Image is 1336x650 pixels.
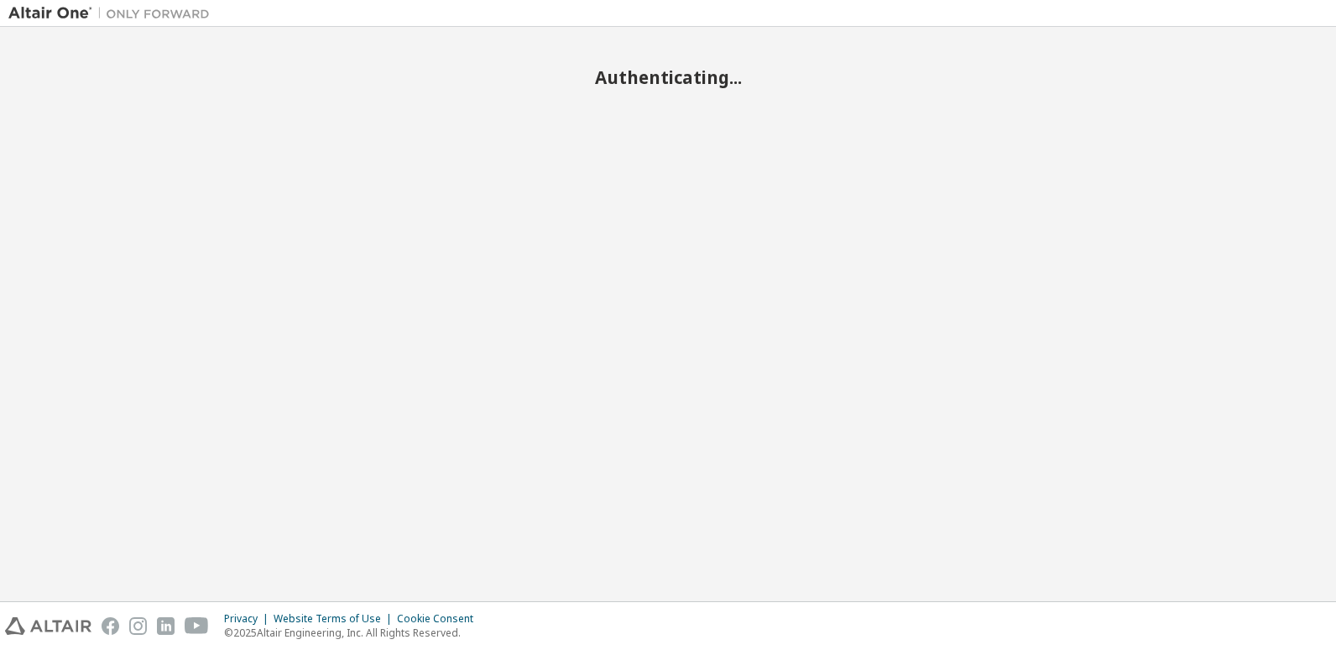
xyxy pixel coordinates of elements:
[185,617,209,635] img: youtube.svg
[102,617,119,635] img: facebook.svg
[129,617,147,635] img: instagram.svg
[8,66,1328,88] h2: Authenticating...
[224,612,274,626] div: Privacy
[8,5,218,22] img: Altair One
[5,617,91,635] img: altair_logo.svg
[157,617,175,635] img: linkedin.svg
[274,612,397,626] div: Website Terms of Use
[397,612,483,626] div: Cookie Consent
[224,626,483,640] p: © 2025 Altair Engineering, Inc. All Rights Reserved.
